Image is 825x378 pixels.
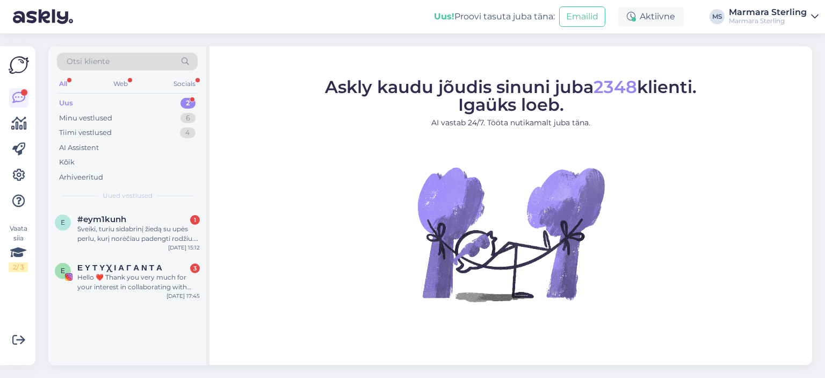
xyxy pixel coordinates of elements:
div: 1 [190,215,200,225]
div: AI Assistent [59,142,99,153]
div: [DATE] 17:45 [167,292,200,300]
div: Proovi tasuta juba täna: [434,10,555,23]
span: Ε Υ Τ Υ Χ Ι Α Γ Α Ν Τ Α [77,263,162,273]
p: AI vastab 24/7. Tööta nutikamalt juba täna. [325,117,697,129]
div: All [57,77,69,91]
div: [DATE] 15:12 [168,244,200,252]
div: 3 [190,263,200,273]
span: Otsi kliente [67,56,110,67]
span: 2348 [594,76,637,97]
img: Askly Logo [9,55,29,75]
button: Emailid [559,6,605,27]
div: 6 [180,113,196,124]
span: Uued vestlused [103,191,153,201]
div: Marmara Sterling [729,17,807,25]
div: Uus [59,98,73,109]
b: Uus! [434,11,454,22]
a: Marmara SterlingMarmara Sterling [729,8,819,25]
div: 4 [180,127,196,138]
span: e [61,218,65,226]
div: MS [710,9,725,24]
div: Marmara Sterling [729,8,807,17]
div: Vaata siia [9,224,28,272]
div: 2 / 3 [9,262,28,272]
div: Minu vestlused [59,113,112,124]
div: Aktiivne [618,7,684,26]
div: 2 [180,98,196,109]
div: Socials [171,77,198,91]
img: No Chat active [414,137,607,331]
div: Hello ❤️ Thank you very much for your interest in collaborating with me. I have visited your prof... [77,273,200,292]
span: #eym1kunh [77,215,126,224]
div: Web [111,77,130,91]
div: Sveiki, turiu sidabrinį žiedą su upės perlu, kurį norėčiau padengti rodžiu. Ar atliekate tokią pa... [77,224,200,244]
span: Ε [61,267,65,275]
span: Askly kaudu jõudis sinuni juba klienti. Igaüks loeb. [325,76,697,115]
div: Arhiveeritud [59,172,103,183]
div: Kõik [59,157,75,168]
div: Tiimi vestlused [59,127,112,138]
